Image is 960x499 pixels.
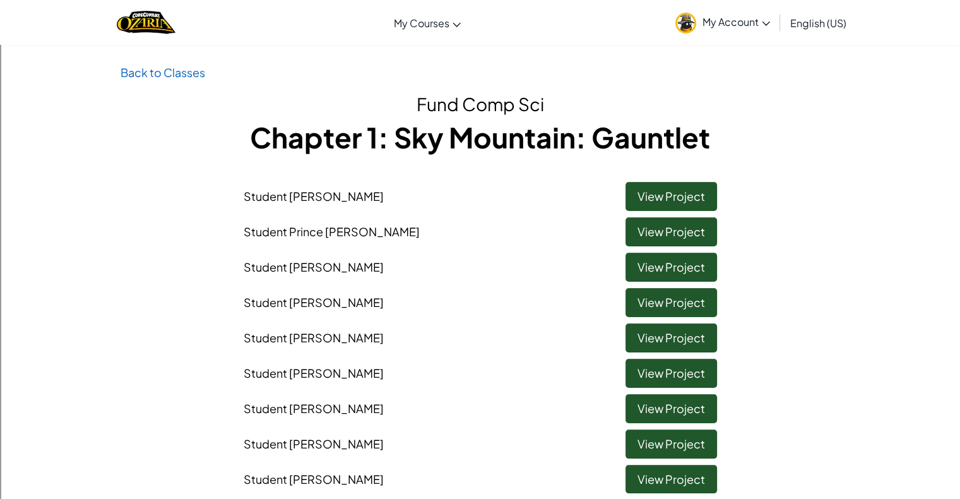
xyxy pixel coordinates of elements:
[675,13,696,33] img: avatar
[784,6,853,40] a: English (US)
[5,51,955,62] div: Options
[394,16,449,30] span: My Courses
[702,15,770,28] span: My Account
[117,9,175,35] a: Ozaria by CodeCombat logo
[5,85,955,96] div: Move To ...
[5,39,955,51] div: Delete
[5,62,955,73] div: Sign out
[117,9,175,35] img: Home
[5,28,955,39] div: Move To ...
[5,16,955,28] div: Sort New > Old
[790,16,846,30] span: English (US)
[388,6,467,40] a: My Courses
[5,73,955,85] div: Rename
[669,3,776,42] a: My Account
[5,5,955,16] div: Sort A > Z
